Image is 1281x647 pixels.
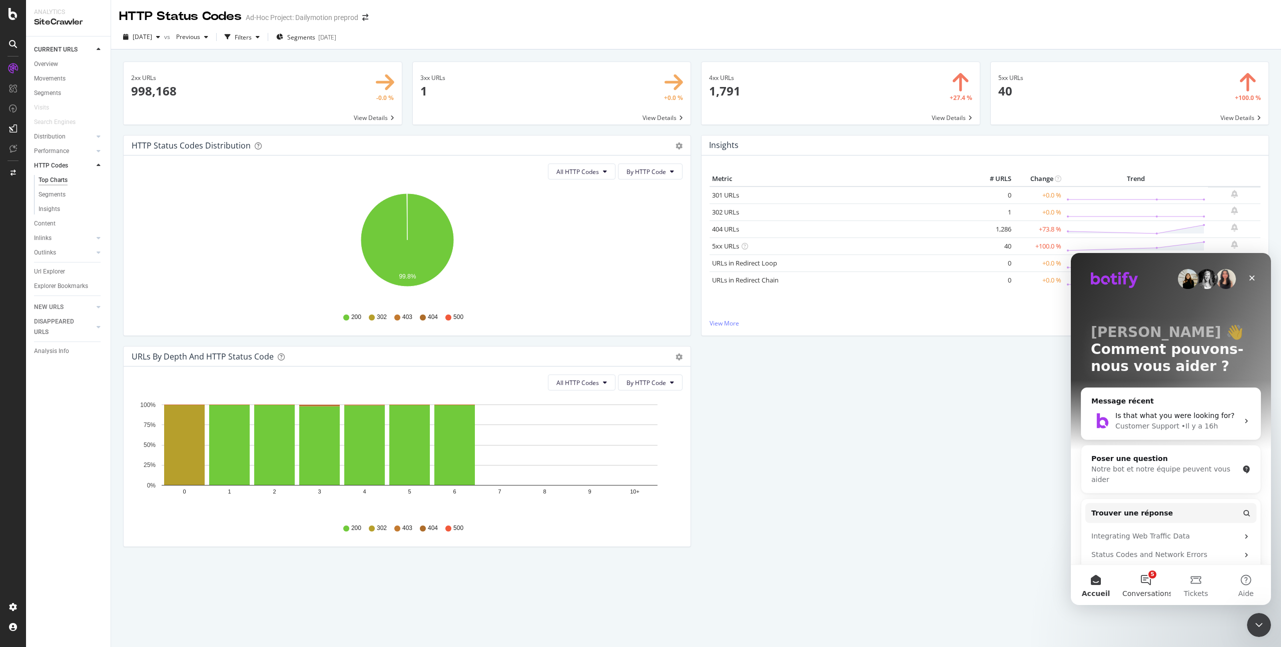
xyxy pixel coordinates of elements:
td: 0 [974,186,1014,204]
div: Overview [34,59,58,69]
a: Outlinks [34,247,94,258]
button: Previous [172,29,212,45]
td: +0.0 % [1014,254,1064,271]
a: 5xx URLs [712,241,739,250]
a: Analysis Info [34,346,104,356]
text: 9 [588,489,591,495]
text: 99.8% [399,273,416,280]
a: Search Engines [34,117,86,127]
text: 50% [144,441,156,448]
th: Metric [710,171,974,186]
span: 302 [377,524,387,532]
div: [DATE] [318,33,336,41]
th: # URLS [974,171,1014,186]
span: 2025 Aug. 21st [133,32,152,41]
div: HTTP Status Codes Distribution [132,140,251,150]
a: URLs in Redirect Chain [712,275,779,284]
div: Explorer Bookmarks [34,281,88,291]
a: Segments [34,88,104,98]
a: Overview [34,59,104,69]
div: bell-plus [1231,206,1238,214]
span: Segments [287,33,315,41]
a: DISAPPEARED URLS [34,316,94,337]
text: 1 [228,489,231,495]
text: 4 [363,489,366,495]
td: 1 [974,203,1014,220]
div: Performance [34,146,69,156]
span: All HTTP Codes [556,167,599,176]
a: Content [34,218,104,229]
a: Insights [39,204,104,214]
th: Change [1014,171,1064,186]
td: +0.0 % [1014,271,1064,288]
td: +0.0 % [1014,203,1064,220]
span: 200 [351,524,361,532]
a: 302 URLs [712,207,739,216]
div: CURRENT URLS [34,44,78,55]
button: All HTTP Codes [548,163,615,179]
a: Visits [34,102,59,113]
a: 404 URLs [712,224,739,233]
text: 10+ [630,489,639,495]
div: Segments [34,88,61,98]
text: 6 [453,489,456,495]
text: 75% [144,421,156,428]
text: 7 [498,489,501,495]
div: HTTP Codes [34,160,68,171]
div: Ad-Hoc Project: Dailymotion preprod [246,12,358,22]
text: 2 [273,489,276,495]
div: Visits [34,102,49,113]
a: Top Charts [39,175,104,185]
div: Top Charts [39,175,68,185]
button: Segments[DATE] [272,29,340,45]
span: By HTTP Code [626,167,666,176]
div: Analysis Info [34,346,69,356]
iframe: Intercom live chat [1247,613,1271,637]
a: Segments [39,189,104,200]
span: 403 [402,313,412,321]
span: All HTTP Codes [556,378,599,387]
text: 0 [183,489,186,495]
span: By HTTP Code [626,378,666,387]
a: Explorer Bookmarks [34,281,104,291]
span: Previous [172,32,200,41]
svg: A chart. [132,187,683,303]
h4: Insights [709,138,739,152]
svg: A chart. [132,398,683,514]
td: 0 [974,254,1014,271]
div: Filters [235,33,252,41]
td: 1,286 [974,220,1014,237]
a: 301 URLs [712,190,739,199]
text: 3 [318,489,321,495]
span: 500 [453,313,463,321]
text: 0% [147,482,156,489]
div: Content [34,218,56,229]
div: NEW URLS [34,302,64,312]
div: gear [676,142,683,149]
a: Inlinks [34,233,94,243]
span: 500 [453,524,463,532]
a: Distribution [34,131,94,142]
iframe: Intercom live chat [1071,253,1271,605]
span: 404 [428,524,438,532]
